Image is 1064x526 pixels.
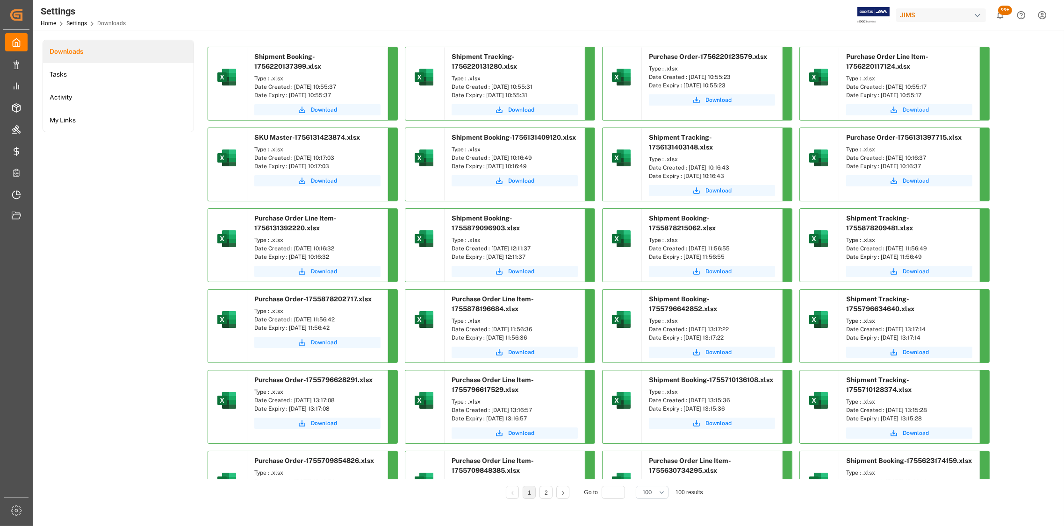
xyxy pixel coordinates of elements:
[649,172,775,180] div: Date Expiry : [DATE] 10:16:43
[649,185,775,196] button: Download
[254,74,381,83] div: Type : .xlsx
[649,81,775,90] div: Date Expiry : [DATE] 10:55:23
[254,244,381,253] div: Date Created : [DATE] 10:16:32
[216,470,238,492] img: microsoft-excel-2019--v1.png
[254,405,381,413] div: Date Expiry : [DATE] 13:17:08
[254,469,381,477] div: Type : .xlsx
[846,104,972,115] a: Download
[846,162,972,171] div: Date Expiry : [DATE] 10:16:37
[705,419,732,427] span: Download
[649,244,775,253] div: Date Created : [DATE] 11:56:55
[452,214,520,232] span: Shipment Booking-1755879096903.xlsx
[545,490,548,496] a: 2
[43,86,194,109] li: Activity
[452,478,578,487] div: Type : .xlsx
[649,396,775,405] div: Date Created : [DATE] 13:15:36
[998,6,1012,15] span: 99+
[846,244,972,253] div: Date Created : [DATE] 11:56:49
[846,317,972,325] div: Type : .xlsx
[846,347,972,358] a: Download
[452,154,578,162] div: Date Created : [DATE] 10:16:49
[649,214,716,232] span: Shipment Booking-1755878215062.xlsx
[649,266,775,277] button: Download
[649,163,775,172] div: Date Created : [DATE] 10:16:43
[43,109,194,132] a: My Links
[649,155,775,163] div: Type : .xlsx
[452,83,578,91] div: Date Created : [DATE] 10:55:31
[846,334,972,342] div: Date Expiry : [DATE] 13:17:14
[857,7,890,23] img: Exertis%20JAM%20-%20Email%20Logo.jpg_1722504956.jpg
[413,470,435,492] img: microsoft-excel-2019--v1.png
[846,477,972,485] div: Date Created : [DATE] 13:06:14
[311,338,337,347] span: Download
[846,214,913,232] span: Shipment Tracking-1755878209481.xlsx
[452,347,578,358] a: Download
[508,177,534,185] span: Download
[413,66,435,88] img: microsoft-excel-2019--v1.png
[846,154,972,162] div: Date Created : [DATE] 10:16:37
[452,266,578,277] button: Download
[508,429,534,437] span: Download
[523,486,536,499] li: 1
[254,307,381,315] div: Type : .xlsx
[41,20,56,27] a: Home
[452,244,578,253] div: Date Created : [DATE] 12:11:37
[254,145,381,154] div: Type : .xlsx
[452,236,578,244] div: Type : .xlsx
[452,406,578,414] div: Date Created : [DATE] 13:16:57
[216,147,238,169] img: microsoft-excel-2019--v1.png
[846,134,962,141] span: Purchase Order-1756131397715.xlsx
[649,347,775,358] button: Download
[254,91,381,100] div: Date Expiry : [DATE] 10:55:37
[649,478,775,487] div: Type : .xlsx
[649,73,775,81] div: Date Created : [DATE] 10:55:23
[254,253,381,261] div: Date Expiry : [DATE] 10:16:32
[254,315,381,324] div: Date Created : [DATE] 11:56:42
[413,227,435,250] img: microsoft-excel-2019--v1.png
[311,106,337,114] span: Download
[539,486,553,499] li: 2
[846,427,972,439] button: Download
[610,66,633,88] img: microsoft-excel-2019--v1.png
[452,325,578,334] div: Date Created : [DATE] 11:56:36
[1011,5,1032,26] button: Help Center
[990,5,1011,26] button: show 101 new notifications
[452,457,534,474] span: Purchase Order Line Item-1755709848385.xlsx
[452,317,578,325] div: Type : .xlsx
[610,147,633,169] img: microsoft-excel-2019--v1.png
[610,308,633,331] img: microsoft-excel-2019--v1.png
[649,64,775,73] div: Type : .xlsx
[254,457,374,464] span: Purchase Order-1755709854826.xlsx
[649,253,775,261] div: Date Expiry : [DATE] 11:56:55
[254,388,381,396] div: Type : .xlsx
[254,134,360,141] span: SKU Master-1756131423874.xlsx
[66,20,87,27] a: Settings
[705,96,732,104] span: Download
[452,376,534,393] span: Purchase Order Line Item-1755796617529.xlsx
[452,104,578,115] button: Download
[41,4,126,18] div: Settings
[846,295,914,313] span: Shipment Tracking-1755796634640.xlsx
[636,486,669,499] button: open menu
[452,427,578,439] button: Download
[254,266,381,277] button: Download
[649,94,775,106] a: Download
[254,418,381,429] a: Download
[649,295,717,313] span: Shipment Booking-1755796642852.xlsx
[254,337,381,348] a: Download
[216,66,238,88] img: microsoft-excel-2019--v1.png
[649,376,773,384] span: Shipment Booking-1755710136108.xlsx
[413,308,435,331] img: microsoft-excel-2019--v1.png
[254,396,381,405] div: Date Created : [DATE] 13:17:08
[896,6,990,24] button: JIMS
[508,348,534,356] span: Download
[643,488,652,497] span: 100
[649,457,731,474] span: Purchase Order Line Item-1755630734295.xlsx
